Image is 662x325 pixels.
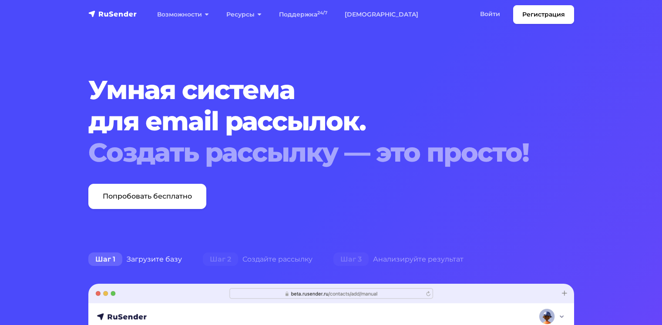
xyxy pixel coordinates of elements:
img: RuSender [88,10,137,18]
a: Ресурсы [218,6,270,23]
h1: Умная система для email рассылок. [88,74,533,168]
sup: 24/7 [317,10,327,16]
a: Войти [471,5,509,23]
a: Возможности [148,6,218,23]
a: Попробовать бесплатно [88,184,206,209]
div: Создайте рассылку [192,251,323,268]
div: Анализируйте результат [323,251,474,268]
a: Поддержка24/7 [270,6,336,23]
span: Шаг 2 [203,252,238,266]
div: Загрузите базу [78,251,192,268]
a: [DEMOGRAPHIC_DATA] [336,6,427,23]
a: Регистрация [513,5,574,24]
span: Шаг 1 [88,252,122,266]
span: Шаг 3 [333,252,369,266]
div: Создать рассылку — это просто! [88,137,533,168]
